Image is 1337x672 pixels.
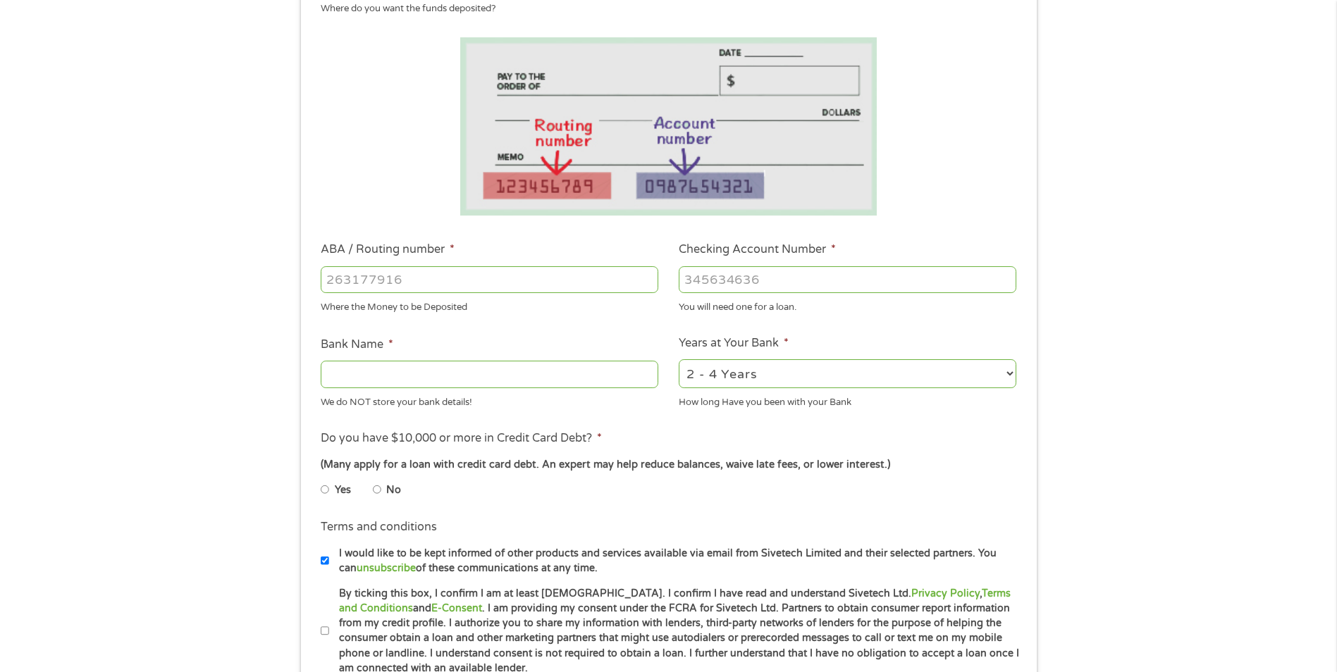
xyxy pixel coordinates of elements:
[679,390,1016,409] div: How long Have you been with your Bank
[911,587,980,599] a: Privacy Policy
[321,296,658,315] div: Where the Money to be Deposited
[321,457,1016,473] div: (Many apply for a loan with credit card debt. An expert may help reduce balances, waive late fees...
[386,483,401,498] label: No
[460,37,877,216] img: Routing number location
[431,602,482,614] a: E-Consent
[329,546,1021,576] label: I would like to be kept informed of other products and services available via email from Sivetech...
[339,587,1011,614] a: Terms and Conditions
[321,266,658,293] input: 263177916
[679,266,1016,293] input: 345634636
[335,483,351,498] label: Yes
[321,242,455,257] label: ABA / Routing number
[679,242,836,257] label: Checking Account Number
[321,337,393,352] label: Bank Name
[321,2,1006,16] div: Where do you want the funds deposited?
[357,562,416,574] a: unsubscribe
[321,520,437,535] label: Terms and conditions
[679,336,789,351] label: Years at Your Bank
[321,390,658,409] div: We do NOT store your bank details!
[321,431,602,446] label: Do you have $10,000 or more in Credit Card Debt?
[679,296,1016,315] div: You will need one for a loan.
